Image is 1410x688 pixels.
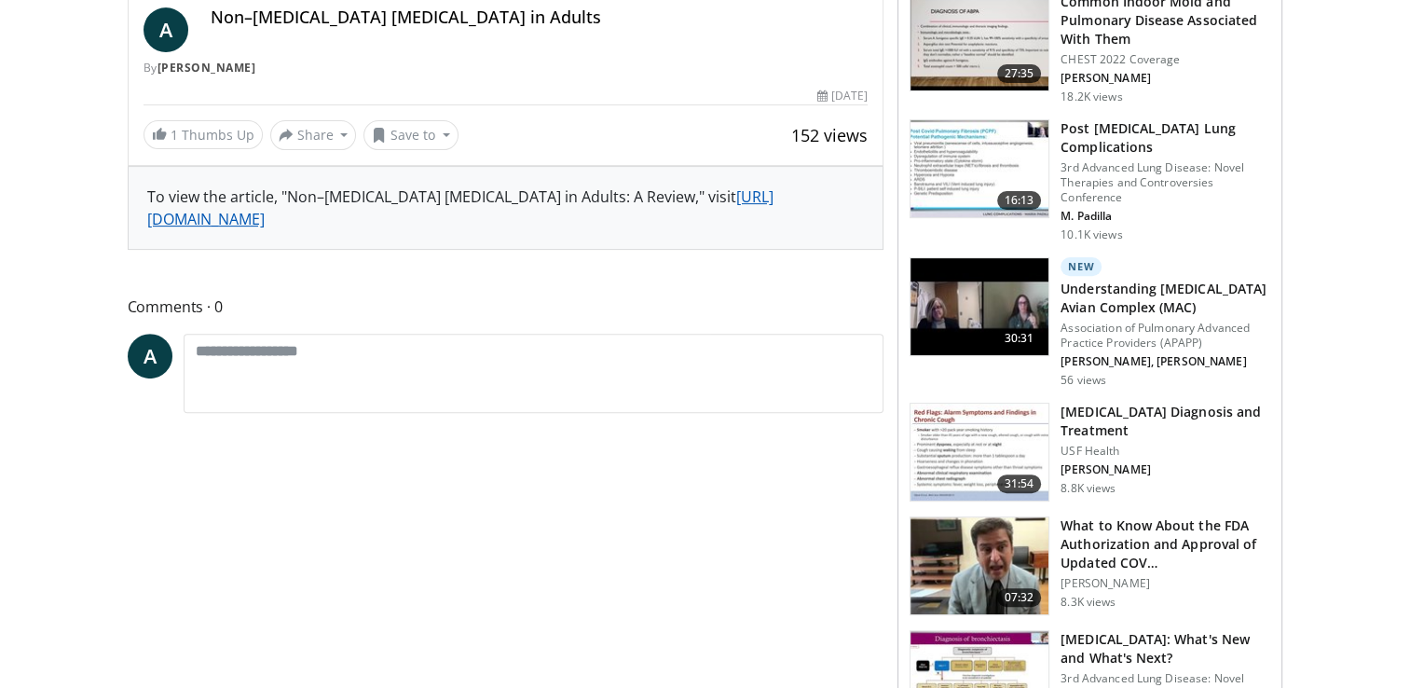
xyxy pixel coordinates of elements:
[1061,52,1270,67] p: CHEST 2022 Coverage
[791,124,868,146] span: 152 views
[1061,160,1270,205] p: 3rd Advanced Lung Disease: Novel Therapies and Controversies Conference
[1061,354,1270,369] p: [PERSON_NAME], [PERSON_NAME]
[1061,257,1102,276] p: New
[1061,576,1270,591] p: [PERSON_NAME]
[144,7,188,52] a: A
[1061,227,1122,242] p: 10.1K views
[1061,444,1270,459] p: USF Health
[1061,630,1270,667] h3: [MEDICAL_DATA]: What's New and What's Next?
[1061,119,1270,157] h3: Post [MEDICAL_DATA] Lung Complications
[1061,462,1270,477] p: [PERSON_NAME]
[128,334,172,378] a: A
[1061,481,1116,496] p: 8.8K views
[910,404,1048,501] img: 912d4c0c-18df-4adc-aa60-24f51820003e.150x105_q85_crop-smart_upscale.jpg
[157,60,256,76] a: [PERSON_NAME]
[910,403,1270,502] a: 31:54 [MEDICAL_DATA] Diagnosis and Treatment USF Health [PERSON_NAME] 8.8K views
[1061,403,1270,440] h3: [MEDICAL_DATA] Diagnosis and Treatment
[363,120,459,150] button: Save to
[1061,89,1122,104] p: 18.2K views
[997,191,1042,210] span: 16:13
[270,120,357,150] button: Share
[910,257,1270,388] a: 30:31 New Understanding [MEDICAL_DATA] Avian Complex (MAC) Association of Pulmonary Advanced Prac...
[910,258,1048,355] img: bcc6b21d-a535-4c9d-bcc9-26fc5c1ac064.150x105_q85_crop-smart_upscale.jpg
[128,295,884,319] span: Comments 0
[910,517,1048,614] img: a1e50555-b2fd-4845-bfdc-3eac51376964.150x105_q85_crop-smart_upscale.jpg
[211,7,869,28] h4: Non–[MEDICAL_DATA] [MEDICAL_DATA] in Adults
[1061,280,1270,317] h3: Understanding [MEDICAL_DATA] Avian Complex (MAC)
[147,186,773,229] a: [URL][DOMAIN_NAME]
[910,120,1048,217] img: 667297da-f7fe-4586-84bf-5aeb1aa9adcb.150x105_q85_crop-smart_upscale.jpg
[817,88,868,104] div: [DATE]
[997,329,1042,348] span: 30:31
[144,120,263,149] a: 1 Thumbs Up
[1061,321,1270,351] p: Association of Pulmonary Advanced Practice Providers (APAPP)
[1061,71,1270,86] p: [PERSON_NAME]
[997,475,1042,493] span: 31:54
[910,516,1270,615] a: 07:32 What to Know About the FDA Authorization and Approval of Updated COV… [PERSON_NAME] 8.3K views
[997,64,1042,83] span: 27:35
[1061,595,1116,610] p: 8.3K views
[910,119,1270,242] a: 16:13 Post [MEDICAL_DATA] Lung Complications 3rd Advanced Lung Disease: Novel Therapies and Contr...
[997,588,1042,607] span: 07:32
[144,60,869,76] div: By
[147,186,865,230] div: To view the article, "Non–[MEDICAL_DATA] [MEDICAL_DATA] in Adults: A Review," visit
[1061,209,1270,224] p: M. Padilla
[1061,373,1106,388] p: 56 views
[171,126,178,144] span: 1
[1061,516,1270,572] h3: What to Know About the FDA Authorization and Approval of Updated COV…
